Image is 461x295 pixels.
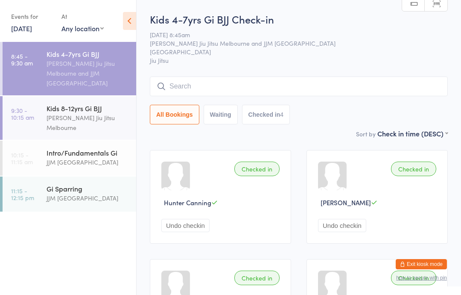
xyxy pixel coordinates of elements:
button: Undo checkin [318,219,366,232]
span: [DATE] 8:45am [150,30,435,39]
button: Waiting [204,105,238,124]
button: how to secure with pin [396,275,447,281]
button: All Bookings [150,105,199,124]
div: Checked in [234,162,280,176]
span: [PERSON_NAME] [321,198,371,207]
div: Intro/Fundamentals Gi [47,148,129,157]
div: Checked in [234,271,280,285]
div: JJM [GEOGRAPHIC_DATA] [47,157,129,167]
time: 8:45 - 9:30 am [11,53,33,66]
div: Any location [61,24,104,33]
time: 9:30 - 10:15 am [11,107,34,121]
div: Kids 4-7yrs Gi BJJ [47,49,129,59]
time: 11:15 - 12:15 pm [11,187,34,201]
time: 10:15 - 11:15 am [11,151,33,165]
button: Exit kiosk mode [396,259,447,269]
button: Undo checkin [161,219,210,232]
div: Events for [11,9,53,24]
div: JJM [GEOGRAPHIC_DATA] [47,193,129,203]
span: Jiu Jitsu [150,56,448,65]
input: Search [150,77,448,96]
span: [PERSON_NAME] Jiu Jitsu Melbourne and JJM [GEOGRAPHIC_DATA] [150,39,435,47]
div: Check in time (DESC) [377,129,448,138]
a: 10:15 -11:15 amIntro/Fundamentals GiJJM [GEOGRAPHIC_DATA] [3,141,136,176]
div: [PERSON_NAME] Jiu Jitsu Melbourne and JJM [GEOGRAPHIC_DATA] [47,59,129,88]
span: Hunter Canning [164,198,211,207]
span: [GEOGRAPHIC_DATA] [150,47,435,56]
button: Checked in4 [242,105,290,124]
a: [DATE] [11,24,32,33]
div: At [61,9,104,24]
a: 9:30 -10:15 amKids 8-12yrs Gi BJJ[PERSON_NAME] Jiu Jitsu Melbourne [3,96,136,140]
div: 4 [280,111,283,118]
h2: Kids 4-7yrs Gi BJJ Check-in [150,12,448,26]
div: Checked in [391,162,436,176]
label: Sort by [356,130,376,138]
div: Kids 8-12yrs Gi BJJ [47,103,129,113]
a: 8:45 -9:30 amKids 4-7yrs Gi BJJ[PERSON_NAME] Jiu Jitsu Melbourne and JJM [GEOGRAPHIC_DATA] [3,42,136,95]
a: 11:15 -12:15 pmGi SparringJJM [GEOGRAPHIC_DATA] [3,177,136,212]
div: [PERSON_NAME] Jiu Jitsu Melbourne [47,113,129,133]
div: Checked in [391,271,436,285]
div: Gi Sparring [47,184,129,193]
